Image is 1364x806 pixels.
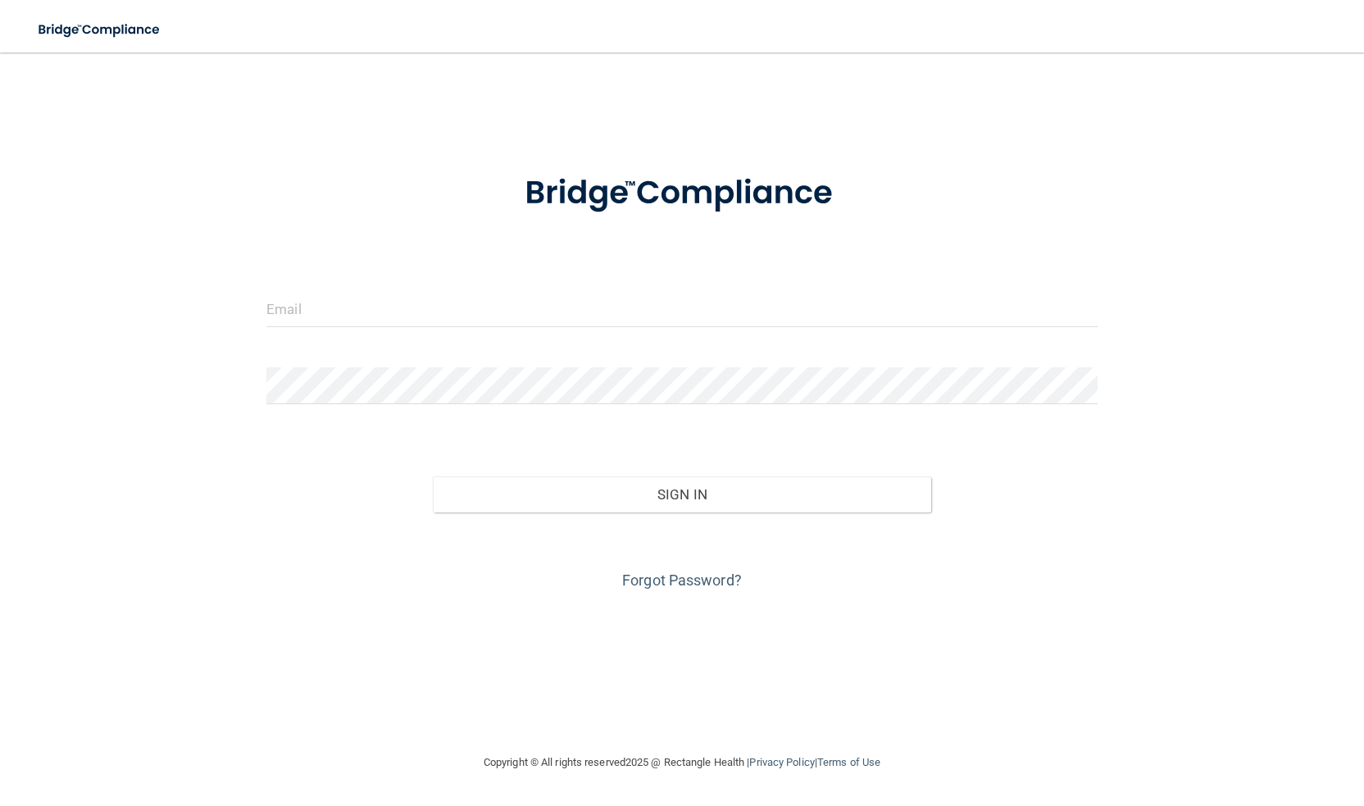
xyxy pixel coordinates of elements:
[817,756,880,768] a: Terms of Use
[491,151,873,236] img: bridge_compliance_login_screen.278c3ca4.svg
[622,571,742,589] a: Forgot Password?
[749,756,814,768] a: Privacy Policy
[433,476,931,512] button: Sign In
[383,736,981,789] div: Copyright © All rights reserved 2025 @ Rectangle Health | |
[266,290,1098,327] input: Email
[25,13,175,47] img: bridge_compliance_login_screen.278c3ca4.svg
